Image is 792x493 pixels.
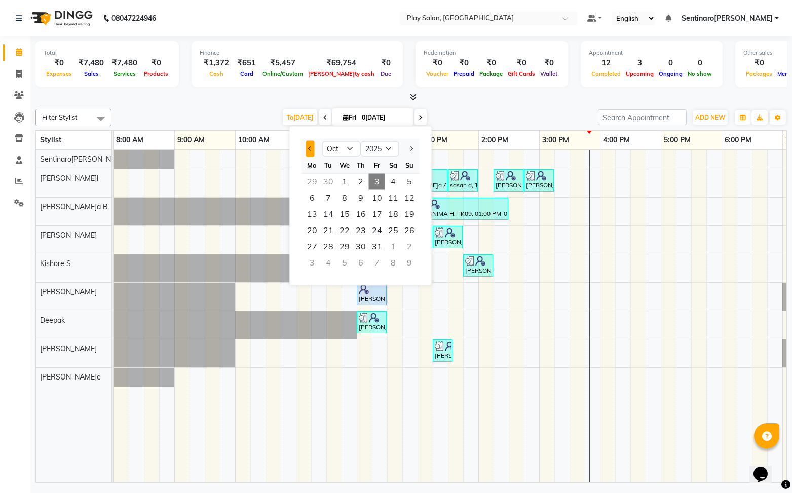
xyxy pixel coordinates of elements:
[358,313,386,332] div: [PERSON_NAME], TK06, 12:00 PM-12:30 PM, Men Styling - Men'S Global  [MEDICAL_DATA] Free
[540,133,572,147] a: 3:00 PM
[40,259,71,268] span: Kishore S
[369,239,385,255] span: 31
[722,133,754,147] a: 6:00 PM
[464,256,492,275] div: [PERSON_NAME], TK08, 01:45 PM-02:15 PM, Men Hair Cut - Hair Cut Sr Stylist
[385,174,401,190] span: 4
[40,202,108,211] span: [PERSON_NAME]a B
[401,222,418,239] span: 26
[479,133,511,147] a: 2:00 PM
[353,157,369,173] div: Th
[336,190,353,206] div: Wednesday, October 8, 2025
[304,157,320,173] div: Mo
[401,157,418,173] div: Su
[434,341,451,360] div: [PERSON_NAME], TK04, 01:15 PM-01:35 PM, SHORT TREATMENTS 20 MIN - HEAD MASSAGE
[369,174,385,190] span: 3
[538,57,560,69] div: ₹0
[353,222,369,239] div: Thursday, October 23, 2025
[385,222,401,239] div: Saturday, October 25, 2025
[111,70,138,78] span: Services
[233,57,260,69] div: ₹651
[505,70,538,78] span: Gift Cards
[40,231,97,240] span: [PERSON_NAME]
[341,113,359,121] span: Fri
[419,199,507,218] div: PORNIMA H, TK09, 01:00 PM-02:30 PM, Beauty Essentials - Waxing - Under Arms,Beauty Essentials - E...
[623,70,656,78] span: Upcoming
[320,222,336,239] span: 21
[401,190,418,206] div: Sunday, October 12, 2025
[320,239,336,255] div: Tuesday, October 28, 2025
[320,255,336,271] div: Tuesday, November 4, 2025
[336,206,353,222] span: 15
[141,70,171,78] span: Products
[401,239,418,255] div: Sunday, November 2, 2025
[320,239,336,255] span: 28
[320,206,336,222] span: 14
[336,174,353,190] span: 1
[42,113,78,121] span: Filter Stylist
[495,171,522,190] div: [PERSON_NAME], TK10, 02:15 PM-02:45 PM, Beauty Essentials - Eyebrows Threading
[401,222,418,239] div: Sunday, October 26, 2025
[200,49,395,57] div: Finance
[369,222,385,239] div: Friday, October 24, 2025
[682,13,773,24] span: Sentinaro[PERSON_NAME]
[424,57,451,69] div: ₹0
[538,70,560,78] span: Wallet
[336,190,353,206] span: 8
[336,239,353,255] div: Wednesday, October 29, 2025
[82,70,101,78] span: Sales
[304,222,320,239] div: Monday, October 20, 2025
[200,57,233,69] div: ₹1,372
[353,174,369,190] div: Thursday, October 2, 2025
[385,239,401,255] div: Saturday, November 1, 2025
[685,70,714,78] span: No show
[40,372,101,382] span: [PERSON_NAME]e
[353,239,369,255] div: Thursday, October 30, 2025
[141,57,171,69] div: ₹0
[304,239,320,255] div: Monday, October 27, 2025
[401,255,418,271] div: Sunday, November 9, 2025
[74,57,108,69] div: ₹7,480
[40,174,98,183] span: [PERSON_NAME]l
[589,49,714,57] div: Appointment
[320,190,336,206] div: Tuesday, October 7, 2025
[623,57,656,69] div: 3
[207,70,226,78] span: Cash
[336,222,353,239] span: 22
[369,190,385,206] span: 10
[304,190,320,206] div: Monday, October 6, 2025
[369,174,385,190] div: Friday, October 3, 2025
[598,109,687,125] input: Search Appointment
[525,171,553,190] div: [PERSON_NAME], TK10, 02:45 PM-03:15 PM, Beauty Essentials - Upper Lip Threading
[304,206,320,222] span: 13
[451,70,477,78] span: Prepaid
[353,206,369,222] span: 16
[336,206,353,222] div: Wednesday, October 15, 2025
[304,255,320,271] div: Monday, November 3, 2025
[401,174,418,190] div: Sunday, October 5, 2025
[320,157,336,173] div: Tu
[322,141,361,157] select: Select month
[385,222,401,239] span: 25
[238,70,256,78] span: Card
[685,57,714,69] div: 0
[385,190,401,206] div: Saturday, October 11, 2025
[304,206,320,222] div: Monday, October 13, 2025
[353,239,369,255] span: 30
[449,171,477,190] div: sasan d, TK05, 01:30 PM-02:00 PM, Beauty Essentials - Eyebrows Threading
[353,255,369,271] div: Thursday, November 6, 2025
[418,133,450,147] a: 1:00 PM
[320,174,336,190] div: Tuesday, September 30, 2025
[749,452,782,483] iframe: chat widget
[306,70,377,78] span: [PERSON_NAME]ty cash
[369,239,385,255] div: Friday, October 31, 2025
[336,157,353,173] div: We
[336,174,353,190] div: Wednesday, October 1, 2025
[306,57,377,69] div: ₹69,754
[385,255,401,271] div: Saturday, November 8, 2025
[361,141,399,157] select: Select year
[743,57,775,69] div: ₹0
[40,155,128,164] span: Sentinaro[PERSON_NAME]
[377,57,395,69] div: ₹0
[589,70,623,78] span: Completed
[369,157,385,173] div: Fr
